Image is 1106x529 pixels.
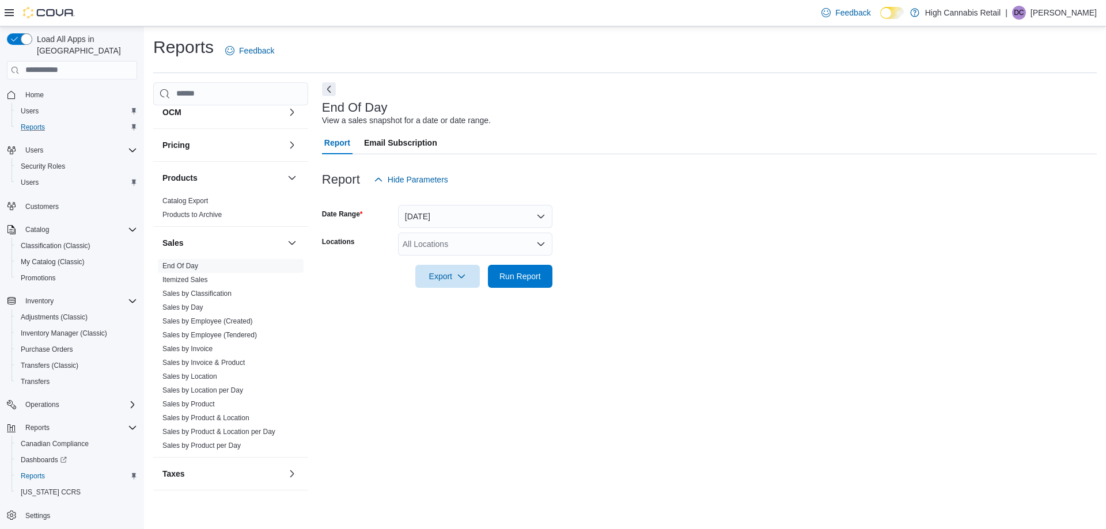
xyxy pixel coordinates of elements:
[162,276,208,284] a: Itemized Sales
[2,420,142,436] button: Reports
[153,259,308,457] div: Sales
[21,421,54,435] button: Reports
[16,255,89,269] a: My Catalog (Classic)
[835,7,870,18] span: Feedback
[23,7,75,18] img: Cova
[162,413,249,423] span: Sales by Product & Location
[322,82,336,96] button: Next
[21,200,63,214] a: Customers
[499,271,541,282] span: Run Report
[925,6,1001,20] p: High Cannabis Retail
[16,342,78,356] a: Purchase Orders
[162,172,283,184] button: Products
[21,106,39,116] span: Users
[21,421,137,435] span: Reports
[12,119,142,135] button: Reports
[162,289,232,298] span: Sales by Classification
[25,90,44,100] span: Home
[12,452,142,468] a: Dashboards
[21,455,67,465] span: Dashboards
[2,397,142,413] button: Operations
[2,293,142,309] button: Inventory
[21,273,56,283] span: Promotions
[162,400,215,408] a: Sales by Product
[25,225,49,234] span: Catalog
[12,325,142,341] button: Inventory Manager (Classic)
[162,139,283,151] button: Pricing
[16,359,83,372] a: Transfers (Classic)
[162,359,245,367] a: Sales by Invoice & Product
[16,271,60,285] a: Promotions
[21,143,48,157] button: Users
[16,159,137,173] span: Security Roles
[1014,6,1024,20] span: DC
[21,178,39,187] span: Users
[21,162,65,171] span: Security Roles
[21,361,78,370] span: Transfers (Classic)
[25,146,43,155] span: Users
[162,468,185,479] h3: Taxes
[322,101,388,115] h3: End Of Day
[32,33,137,56] span: Load All Apps in [GEOGRAPHIC_DATA]
[16,176,137,189] span: Users
[162,399,215,409] span: Sales by Product
[162,344,213,353] span: Sales by Invoice
[162,427,275,436] span: Sales by Product & Location per Day
[12,103,142,119] button: Users
[162,303,203,312] span: Sales by Day
[162,331,257,339] a: Sales by Employee (Tendered)
[21,87,137,102] span: Home
[12,254,142,270] button: My Catalog (Classic)
[12,436,142,452] button: Canadian Compliance
[16,310,92,324] a: Adjustments (Classic)
[25,400,59,409] span: Operations
[162,139,190,151] h3: Pricing
[25,202,59,211] span: Customers
[2,507,142,524] button: Settings
[21,143,137,157] span: Users
[21,398,64,412] button: Operations
[2,197,142,214] button: Customers
[162,386,243,394] a: Sales by Location per Day
[422,265,473,288] span: Export
[21,439,89,448] span: Canadian Compliance
[21,294,58,308] button: Inventory
[16,120,50,134] a: Reports
[16,485,137,499] span: Washington CCRS
[388,174,448,185] span: Hide Parameters
[16,437,93,451] a: Canadian Compliance
[16,159,70,173] a: Security Roles
[369,168,453,191] button: Hide Parameters
[153,194,308,226] div: Products
[16,453,137,467] span: Dashboards
[162,196,208,205] span: Catalog Export
[25,511,50,520] span: Settings
[16,104,137,118] span: Users
[817,1,875,24] a: Feedback
[16,239,95,253] a: Classification (Classic)
[162,275,208,284] span: Itemized Sales
[162,197,208,205] a: Catalog Export
[12,341,142,357] button: Purchase Orders
[1012,6,1026,20] div: Duncan Crouse
[16,239,137,253] span: Classification (Classic)
[162,372,217,380] a: Sales by Location
[21,294,137,308] span: Inventory
[162,106,181,118] h3: OCM
[16,120,137,134] span: Reports
[16,104,43,118] a: Users
[2,142,142,158] button: Users
[162,317,253,325] a: Sales by Employee (Created)
[285,236,299,250] button: Sales
[162,317,253,326] span: Sales by Employee (Created)
[1005,6,1007,20] p: |
[162,237,184,249] h3: Sales
[880,7,904,19] input: Dark Mode
[21,471,45,481] span: Reports
[16,342,137,356] span: Purchase Orders
[12,468,142,484] button: Reports
[322,237,355,246] label: Locations
[162,345,213,353] a: Sales by Invoice
[16,469,50,483] a: Reports
[1031,6,1097,20] p: [PERSON_NAME]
